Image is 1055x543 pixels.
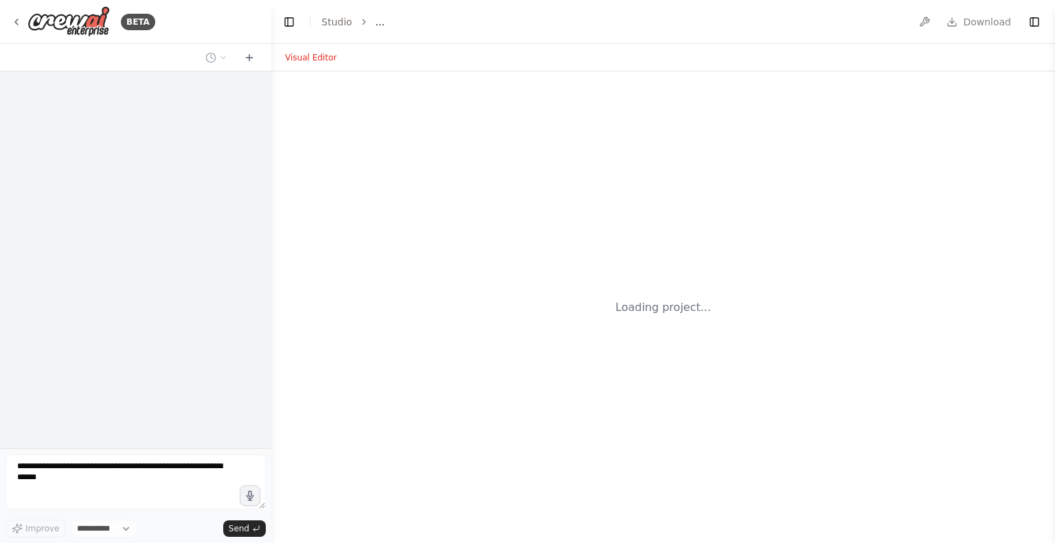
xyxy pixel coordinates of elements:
[615,299,711,316] div: Loading project...
[27,6,110,37] img: Logo
[1025,12,1044,32] button: Show right sidebar
[277,49,345,66] button: Visual Editor
[229,523,249,534] span: Send
[376,15,385,29] span: ...
[223,520,266,537] button: Send
[200,49,233,66] button: Switch to previous chat
[121,14,155,30] div: BETA
[25,523,59,534] span: Improve
[240,485,260,506] button: Click to speak your automation idea
[321,15,385,29] nav: breadcrumb
[5,520,65,538] button: Improve
[321,16,352,27] a: Studio
[280,12,299,32] button: Hide left sidebar
[238,49,260,66] button: Start a new chat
